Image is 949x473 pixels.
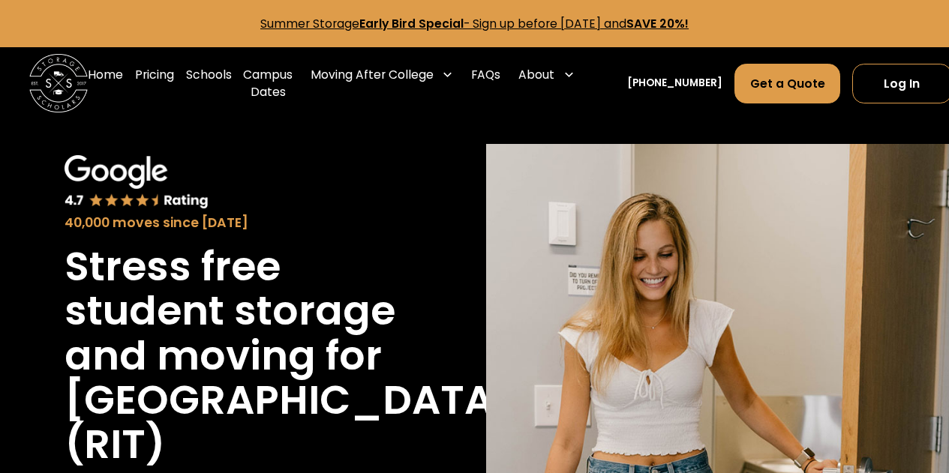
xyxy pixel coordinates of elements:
h1: [GEOGRAPHIC_DATA] (RIT) [65,378,513,466]
strong: SAVE 20%! [626,16,689,31]
img: Google 4.7 star rating [65,155,209,210]
div: Moving After College [305,54,460,95]
a: home [29,54,88,112]
a: Pricing [135,54,174,112]
a: Home [88,54,123,112]
img: Storage Scholars main logo [29,54,88,112]
a: Get a Quote [734,64,840,103]
div: Moving After College [311,66,434,83]
a: Campus Dates [243,54,293,112]
a: Schools [186,54,232,112]
strong: Early Bird Special [359,16,464,31]
a: FAQs [471,54,500,112]
div: About [512,54,581,95]
div: 40,000 moves since [DATE] [65,213,398,232]
div: About [518,66,554,83]
h1: Stress free student storage and moving for [65,244,398,377]
a: Summer StorageEarly Bird Special- Sign up before [DATE] andSAVE 20%! [260,16,689,31]
a: [PHONE_NUMBER] [627,76,722,91]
